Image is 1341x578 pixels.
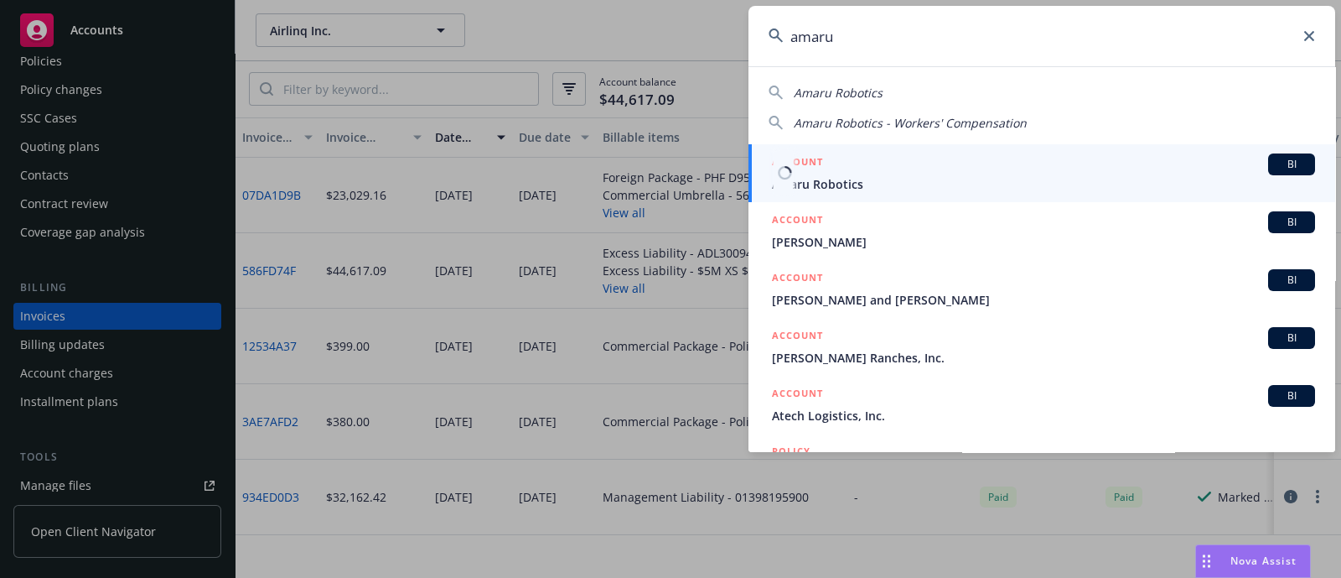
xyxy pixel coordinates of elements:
[772,349,1315,367] span: [PERSON_NAME] Ranches, Inc.
[748,6,1335,66] input: Search...
[772,385,823,405] h5: ACCOUNT
[772,175,1315,193] span: Amaru Robotics
[748,318,1335,376] a: ACCOUNTBI[PERSON_NAME] Ranches, Inc.
[748,202,1335,260] a: ACCOUNTBI[PERSON_NAME]
[772,291,1315,309] span: [PERSON_NAME] and [PERSON_NAME]
[772,154,823,174] h5: ACCOUNT
[772,443,810,460] h5: POLICY
[772,327,823,347] h5: ACCOUNT
[748,260,1335,318] a: ACCOUNTBI[PERSON_NAME] and [PERSON_NAME]
[772,211,823,232] h5: ACCOUNT
[1275,157,1308,172] span: BI
[794,115,1027,131] span: Amaru Robotics - Workers' Compensation
[1275,273,1308,288] span: BI
[772,407,1315,424] span: Atech Logistics, Inc.
[748,434,1335,506] a: POLICY
[1275,388,1308,404] span: BI
[1230,554,1297,568] span: Nova Assist
[1275,215,1308,230] span: BI
[794,85,883,101] span: Amaru Robotics
[748,144,1335,202] a: ACCOUNTBIAmaru Robotics
[1275,331,1308,346] span: BI
[1196,545,1217,577] div: Drag to move
[748,376,1335,434] a: ACCOUNTBIAtech Logistics, Inc.
[1195,544,1311,578] button: Nova Assist
[772,269,823,289] h5: ACCOUNT
[772,233,1315,251] span: [PERSON_NAME]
